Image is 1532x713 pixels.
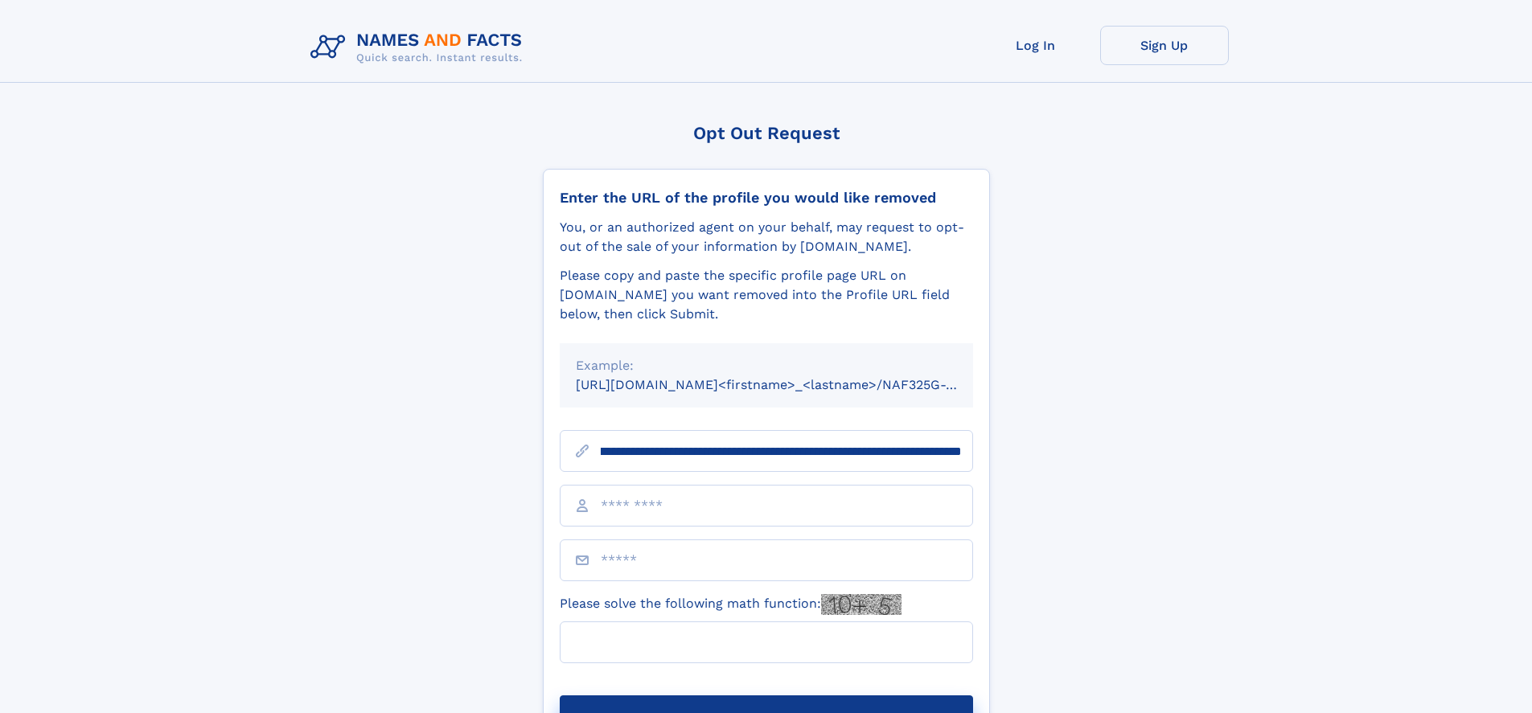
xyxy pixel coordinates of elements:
[304,26,536,69] img: Logo Names and Facts
[560,594,902,615] label: Please solve the following math function:
[576,377,1004,392] small: [URL][DOMAIN_NAME]<firstname>_<lastname>/NAF325G-xxxxxxxx
[560,189,973,207] div: Enter the URL of the profile you would like removed
[1100,26,1229,65] a: Sign Up
[560,266,973,324] div: Please copy and paste the specific profile page URL on [DOMAIN_NAME] you want removed into the Pr...
[971,26,1100,65] a: Log In
[560,218,973,256] div: You, or an authorized agent on your behalf, may request to opt-out of the sale of your informatio...
[543,123,990,143] div: Opt Out Request
[576,356,957,375] div: Example:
